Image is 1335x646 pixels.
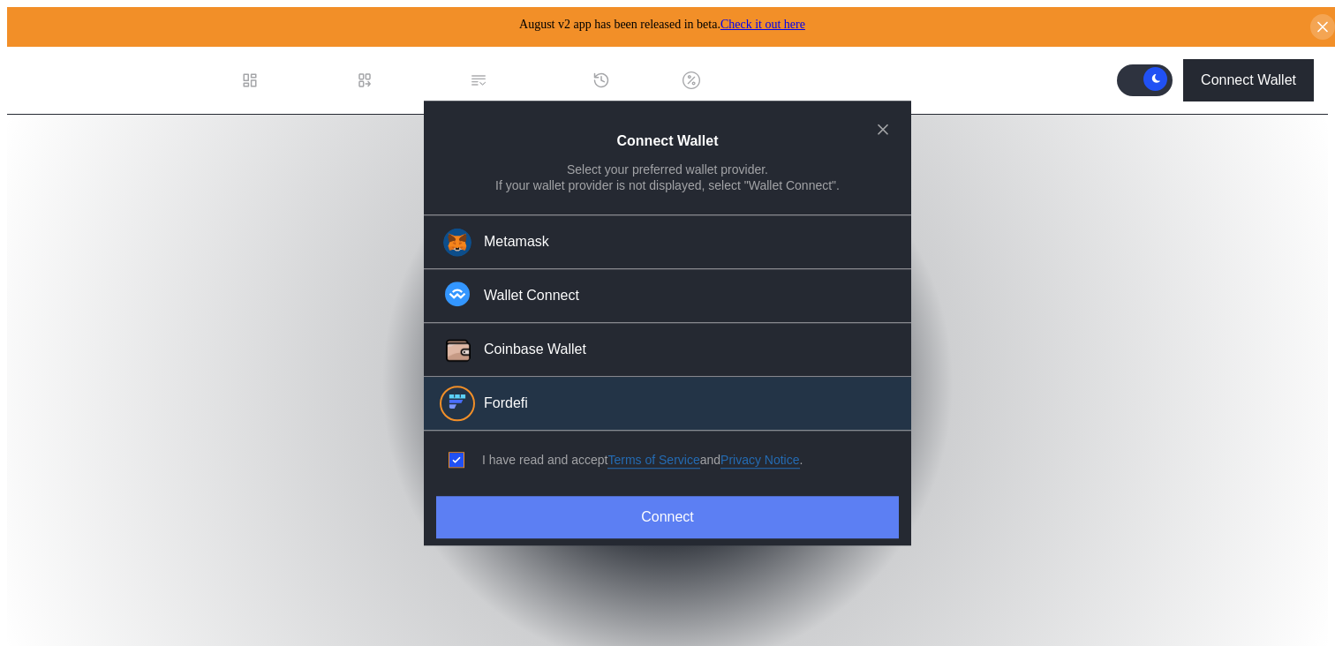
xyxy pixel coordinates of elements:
[443,335,473,365] img: Coinbase Wallet
[381,72,449,88] div: Loan Book
[436,496,899,538] button: Connect
[484,233,549,252] div: Metamask
[495,177,840,193] div: If your wallet provider is not displayed, select "Wallet Connect".
[1201,72,1296,88] div: Connect Wallet
[617,134,719,150] h2: Connect Wallet
[607,452,699,469] a: Terms of Service
[266,72,335,88] div: Dashboard
[869,115,897,143] button: close modal
[567,161,768,177] div: Select your preferred wallet provider.
[484,394,528,413] div: Fordefi
[617,72,661,88] div: History
[494,72,571,88] div: Permissions
[424,214,911,269] button: Metamask
[720,452,799,469] a: Privacy Notice
[424,377,911,431] button: FordefiFordefi
[720,18,805,31] a: Check it out here
[424,269,911,323] button: Wallet Connect
[484,287,579,305] div: Wallet Connect
[700,453,720,469] span: and
[445,389,470,414] img: Fordefi
[707,72,813,88] div: Discount Factors
[519,18,805,31] span: August v2 app has been released in beta.
[482,452,803,469] div: I have read and accept .
[484,341,586,359] div: Coinbase Wallet
[424,323,911,377] button: Coinbase WalletCoinbase Wallet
